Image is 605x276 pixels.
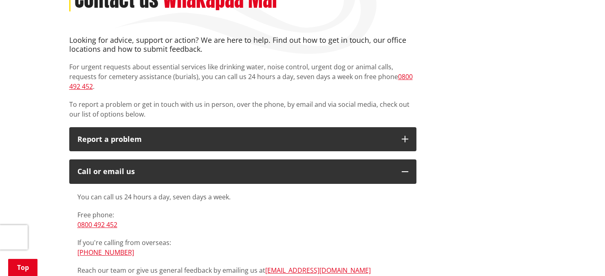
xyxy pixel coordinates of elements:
a: 0800 492 452 [77,220,117,229]
button: Report a problem [69,127,416,152]
p: If you're calling from overseas: [77,238,408,257]
h4: Looking for advice, support or action? We are here to help. Find out how to get in touch, our off... [69,36,416,53]
iframe: Messenger Launcher [568,242,597,271]
p: You can call us 24 hours a day, seven days a week. [77,192,408,202]
p: For urgent requests about essential services like drinking water, noise control, urgent dog or an... [69,62,416,91]
a: 0800 492 452 [69,72,413,91]
div: Call or email us [77,168,394,176]
p: Reach our team or give us general feedback by emailing us at [77,265,408,275]
a: [EMAIL_ADDRESS][DOMAIN_NAME] [265,266,371,275]
a: Top [8,259,37,276]
p: To report a problem or get in touch with us in person, over the phone, by email and via social me... [69,99,416,119]
button: Call or email us [69,159,416,184]
a: [PHONE_NUMBER] [77,248,134,257]
p: Free phone: [77,210,408,230]
p: Report a problem [77,135,394,144]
